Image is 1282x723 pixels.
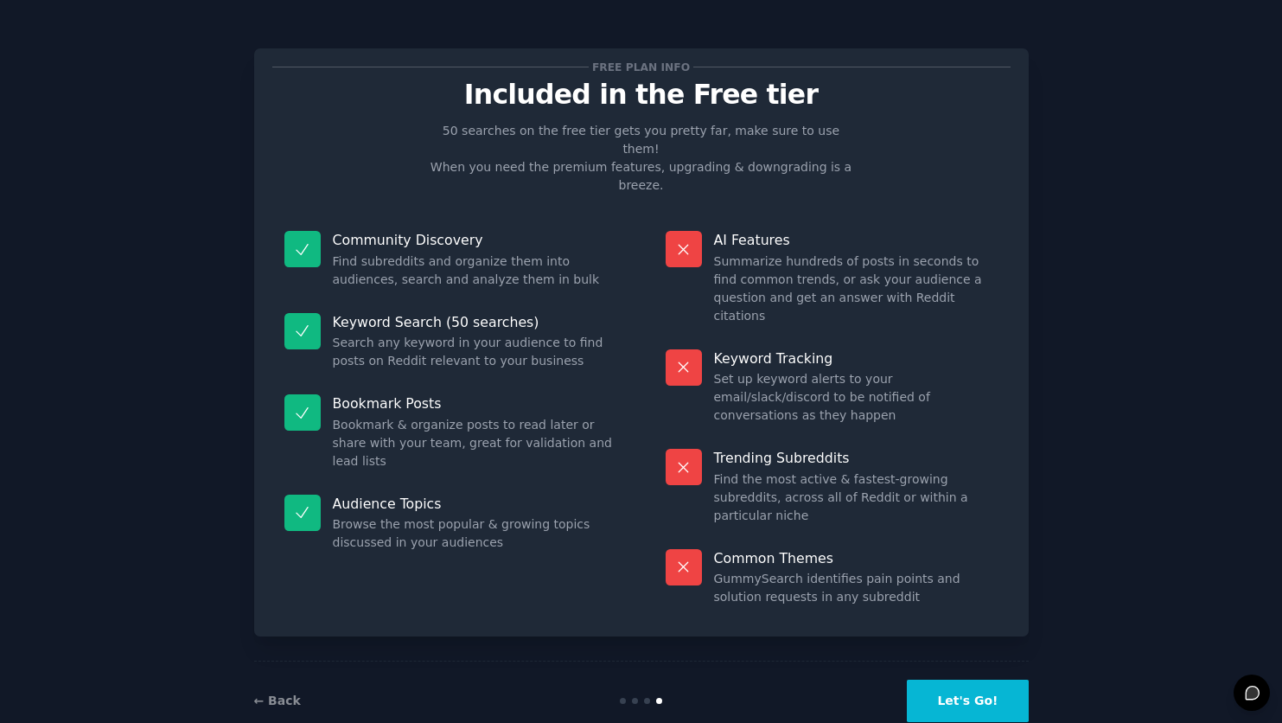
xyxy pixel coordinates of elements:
[907,680,1028,722] button: Let's Go!
[272,80,1011,110] p: Included in the Free tier
[333,394,617,413] p: Bookmark Posts
[714,231,998,249] p: AI Features
[714,470,998,525] dd: Find the most active & fastest-growing subreddits, across all of Reddit or within a particular niche
[714,570,998,606] dd: GummySearch identifies pain points and solution requests in any subreddit
[333,334,617,370] dd: Search any keyword in your audience to find posts on Reddit relevant to your business
[333,416,617,470] dd: Bookmark & organize posts to read later or share with your team, great for validation and lead lists
[333,253,617,289] dd: Find subreddits and organize them into audiences, search and analyze them in bulk
[714,253,998,325] dd: Summarize hundreds of posts in seconds to find common trends, or ask your audience a question and...
[333,515,617,552] dd: Browse the most popular & growing topics discussed in your audiences
[714,370,998,425] dd: Set up keyword alerts to your email/slack/discord to be notified of conversations as they happen
[714,549,998,567] p: Common Themes
[714,349,998,368] p: Keyword Tracking
[333,313,617,331] p: Keyword Search (50 searches)
[333,231,617,249] p: Community Discovery
[254,694,301,707] a: ← Back
[424,122,859,195] p: 50 searches on the free tier gets you pretty far, make sure to use them! When you need the premiu...
[589,58,692,76] span: Free plan info
[333,495,617,513] p: Audience Topics
[714,449,998,467] p: Trending Subreddits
